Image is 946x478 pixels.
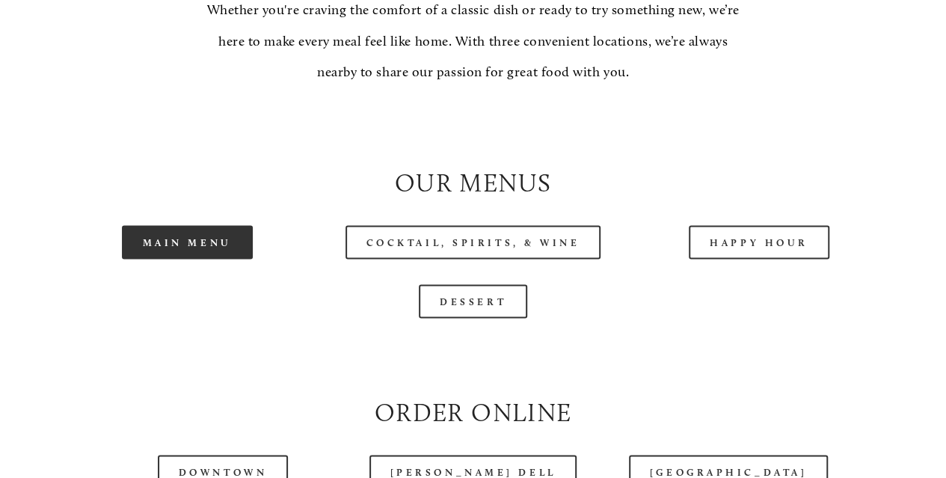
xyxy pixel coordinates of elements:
[57,394,889,429] h2: Order Online
[419,284,527,318] a: Dessert
[345,225,601,259] a: Cocktail, Spirits, & Wine
[57,165,889,200] h2: Our Menus
[122,225,253,259] a: Main Menu
[689,225,829,259] a: Happy Hour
